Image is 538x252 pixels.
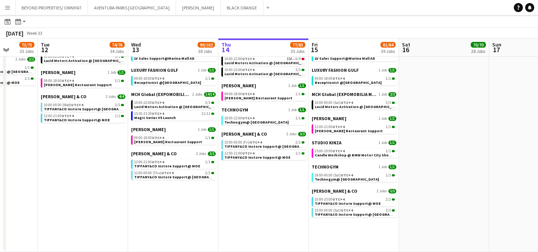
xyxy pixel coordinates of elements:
span: 3/3 [392,102,395,104]
span: 2/2 [301,141,305,144]
button: [PERSON_NAME] [176,0,221,15]
span: 15 [311,45,318,54]
a: 12:00-21:00UTC+41/1TIFFANY&CO Instore Support@ MOE [44,113,124,122]
div: [PERSON_NAME]1 Job1/109:00-18:00UTC+41/1[PERSON_NAME] Restaurant Support [131,127,216,151]
span: 2 Jobs [106,94,116,99]
span: 1/1 [295,92,301,96]
span: Lucid Motors Activation @ Galleria Mall [224,71,312,76]
span: TECHNOGYM [221,107,248,113]
span: Lucid Motors Activation @ Galleria Mall [134,104,221,109]
a: 15:00-19:00UTC+41/1Candle Workshop @ BMW Motor City Showroom [315,148,395,157]
span: 1/1 [25,66,30,70]
span: 1/1 [31,66,34,69]
span: 1/1 [392,150,395,152]
span: 3/3 [301,69,305,71]
span: 3/3 [388,92,396,97]
a: 10:00-00:00 (Wed)UTC+43/3TIFFANY&CO Instore Support@ [GEOGRAPHIC_DATA] [44,102,124,111]
span: 1/1 [117,70,125,75]
span: UTC+4 [242,56,254,61]
span: 1/1 [115,79,120,83]
span: TIFFANY&CO Instore Support@ MOE [44,117,110,122]
span: TIFFANY&CO Instore Support@ MOE [224,155,291,160]
a: 10:00-22:00UTC+43/3Lucid Motors Activation @ [GEOGRAPHIC_DATA] [44,54,124,63]
span: 1/1 [208,68,216,73]
span: 2/2 [386,198,391,201]
span: 1/1 [298,83,306,88]
span: Receptionist @Saint Laurent [315,80,382,85]
span: UTC+4 [242,116,254,121]
a: LUXURY FASHION GULF1 Job1/1 [131,67,216,73]
span: 1/1 [301,117,305,119]
a: 10:00-00:00 (Sat)UTC+43/3Lucid Motors Activation @ [GEOGRAPHIC_DATA] [315,100,395,109]
span: 1/1 [211,137,214,139]
span: 1/1 [392,126,395,128]
a: 12:00-21:00UTC+41/1TIFFANY&CO Instore Support@ MOE [224,151,305,159]
span: UTC+4 [250,140,262,145]
span: LV Sales Support@Marina Mall AD [134,56,195,61]
span: 1 Job [288,108,297,112]
span: 3/3 [211,102,214,104]
a: [PERSON_NAME] & CO2 Jobs3/3 [131,151,216,156]
a: STUDIO KINZA1 Job1/1 [312,140,396,145]
div: [PERSON_NAME]1 Job1/109:00-18:00UTC+41/1[PERSON_NAME] Restaurant Support [221,83,306,107]
span: 3/3 [386,101,391,105]
a: 10:00-22:00UTC+43/3Lucid Motors Activation @ [GEOGRAPHIC_DATA] [134,100,214,109]
a: MCH Global (EXPOMOBILIA MCH GLOBAL ME LIVE MARKETING LLC)2 Jobs14/14 [131,91,216,97]
span: 1 Job [198,127,206,132]
span: UTC+4 [242,67,254,72]
span: 81/84 [380,42,396,48]
span: 1/1 [388,68,396,73]
a: 09:00-18:00UTC+41/1[PERSON_NAME] Restaurant Support [44,78,124,87]
span: 10:00-22:00 [134,101,164,105]
a: 09:00-18:00UTC+41/1[PERSON_NAME] Restaurant Support [224,91,305,100]
span: Wed [131,41,141,48]
span: UTC+4 [152,111,164,116]
div: [PERSON_NAME] & CO2 Jobs4/410:00-00:00 (Wed)UTC+43/3TIFFANY&CO Instore Support@ [GEOGRAPHIC_DATA]... [41,94,125,124]
div: 33 Jobs [20,48,34,54]
span: LV Sales Support@Marina Mall AD [315,56,375,61]
div: [PERSON_NAME]1 Job1/109:00-18:00UTC+41/1[PERSON_NAME] Restaurant Support [41,70,125,94]
span: Fri [312,41,318,48]
span: 1/1 [386,77,391,80]
span: 14/14 [204,92,216,97]
span: 10:00-00:00 (Fri) [224,141,262,144]
span: 1/1 [205,77,210,80]
span: UTC+4 [332,197,345,202]
div: LUXURY FASHION GULF1 Job1/109:00-18:00UTC+41/1Receptionist @[GEOGRAPHIC_DATA] [131,67,216,91]
a: [PERSON_NAME]1 Job1/1 [131,127,216,132]
span: TIFFANY&CO Instore Support@ Dubai Mall [224,144,320,149]
div: TECHNOGYM1 Job1/118:00-00:00 (Sat)UTC+41/1Technogym@ [GEOGRAPHIC_DATA] [312,164,396,188]
a: [PERSON_NAME]1 Job1/1 [221,83,306,88]
span: 2 Jobs [377,189,387,193]
span: UTC+4 [332,76,345,81]
span: 1/1 [388,116,396,121]
span: 1 Job [288,83,297,88]
span: 3/3 [208,152,216,156]
div: MCH Global (EXPOMOBILIA MCH GLOBAL ME LIVE MARKETING LLC)2 Jobs14/1410:00-22:00UTC+43/3Lucid Moto... [131,91,216,127]
span: Week 33 [25,30,44,36]
div: [PERSON_NAME] & CO2 Jobs3/310:00-00:00 (Fri)UTC+42/2TIFFANY&CO Instore Support@ [GEOGRAPHIC_DATA]... [221,131,306,162]
a: TECHNOGYM1 Job1/1 [312,164,396,170]
span: 2/2 [211,172,214,174]
span: 3/3 [295,68,301,72]
span: 09:00-18:00 [224,92,254,96]
span: 1/1 [386,173,391,177]
button: BEYOND PROPERTIES/ OMNIYAT [15,0,88,15]
span: 1/1 [115,114,120,118]
span: Candle Workshop @ BMW Motor City Showroom [315,153,402,158]
a: 09:00-18:00UTC+41/1[PERSON_NAME] Restaurant Support [134,135,214,144]
span: TIFFANY&CO Instore Support@ MOE [315,201,381,206]
span: TIFFANY & CO [41,94,87,99]
span: 4/4 [117,94,125,99]
span: TIFFANY & CO [131,151,177,156]
span: 1/1 [386,149,391,153]
span: SALATA [41,70,76,75]
div: • [224,57,305,61]
span: UTC+4 [341,208,353,213]
span: 15:30-21:30 [134,112,164,116]
span: 3/3 [121,56,124,58]
span: Magic Series V5 Launch [134,115,176,120]
span: 11/11 [201,112,210,116]
span: 1 Job [379,116,387,121]
span: Technogym@ Marina Mall [224,120,289,125]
